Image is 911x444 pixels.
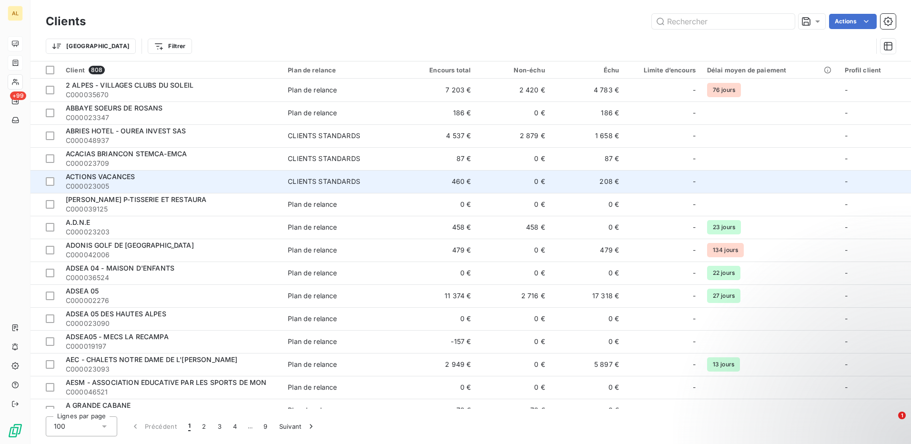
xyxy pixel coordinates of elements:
td: -157 € [403,330,476,353]
td: 0 € [403,262,476,284]
span: - [845,223,848,231]
button: Précédent [125,416,182,436]
span: - [845,314,848,323]
span: ADSEA 05 [66,287,99,295]
td: 0 € [476,353,550,376]
span: 23 jours [707,220,741,234]
span: - [845,337,848,345]
span: - [845,154,848,162]
span: - [693,337,696,346]
td: 458 € [403,216,476,239]
div: Profil client [845,66,905,74]
td: 479 € [403,239,476,262]
td: 479 € [551,239,625,262]
span: - [693,268,696,278]
span: C000035670 [66,90,276,100]
button: 3 [212,416,227,436]
span: - [693,108,696,118]
span: C000023203 [66,227,276,237]
span: C000023005 [66,182,276,191]
input: Rechercher [652,14,795,29]
span: - [693,291,696,301]
span: - [845,292,848,300]
div: Encours total [408,66,471,74]
span: 13 jours [707,357,740,372]
div: CLIENTS STANDARDS [288,154,360,163]
div: Plan de relance [288,268,337,278]
span: - [693,383,696,392]
div: Plan de relance [288,222,337,232]
span: C000048937 [66,136,276,145]
span: - [845,269,848,277]
td: 5 897 € [551,353,625,376]
span: - [693,131,696,141]
td: 0 € [403,307,476,330]
td: 0 € [551,216,625,239]
span: ADSEA 04 - MAISON D'ENFANTS [66,264,174,272]
td: 0 € [476,193,550,216]
span: ABRIES HOTEL - OUREA INVEST SAS [66,127,186,135]
td: 0 € [476,147,550,170]
span: 2 ALPES - VILLAGES CLUBS DU SOLEIL [66,81,193,89]
span: 1 [188,422,191,431]
span: C000023347 [66,113,276,122]
div: Limite d’encours [630,66,696,74]
button: 2 [196,416,212,436]
div: CLIENTS STANDARDS [288,177,360,186]
td: 2 879 € [476,124,550,147]
span: - [845,177,848,185]
td: 186 € [403,101,476,124]
span: - [693,245,696,255]
h3: Clients [46,13,86,30]
td: 186 € [551,101,625,124]
div: Plan de relance [288,337,337,346]
span: - [845,200,848,208]
span: - [693,85,696,95]
div: Plan de relance [288,200,337,209]
div: AL [8,6,23,21]
span: A GRANDE CABANE [66,401,131,409]
span: ABBAYE SOEURS DE ROSANS [66,104,162,112]
span: - [845,131,848,140]
div: CLIENTS STANDARDS [288,131,360,141]
span: - [693,154,696,163]
div: Non-échu [482,66,545,74]
span: 808 [89,66,105,74]
div: Délai moyen de paiement [707,66,834,74]
span: Client [66,66,85,74]
span: [PERSON_NAME] P-TISSERIE ET RESTAURA [66,195,206,203]
span: C000023709 [66,159,276,168]
span: - [693,222,696,232]
td: 0 € [476,307,550,330]
button: Filtrer [148,39,192,54]
span: C000042006 [66,250,276,260]
button: Suivant [273,416,322,436]
td: 73 € [403,399,476,422]
span: 134 jours [707,243,744,257]
div: Plan de relance [288,360,337,369]
td: 0 € [476,262,550,284]
span: - [693,177,696,186]
td: 208 € [551,170,625,193]
td: 0 € [551,193,625,216]
td: 0 € [403,376,476,399]
span: - [693,314,696,323]
td: 4 783 € [551,79,625,101]
span: +99 [10,91,26,100]
span: - [693,200,696,209]
span: C000002276 [66,296,276,305]
td: 458 € [476,216,550,239]
td: 0 € [551,262,625,284]
div: Plan de relance [288,66,397,74]
span: AEC - CHALETS NOTRE DAME DE L'[PERSON_NAME] [66,355,237,363]
div: Plan de relance [288,291,337,301]
iframe: Intercom notifications message [720,352,911,418]
td: 0 € [551,330,625,353]
div: Plan de relance [288,108,337,118]
span: - [693,360,696,369]
td: 0 € [403,193,476,216]
td: 2 949 € [403,353,476,376]
td: 0 € [476,170,550,193]
span: C000046521 [66,387,276,397]
td: 460 € [403,170,476,193]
